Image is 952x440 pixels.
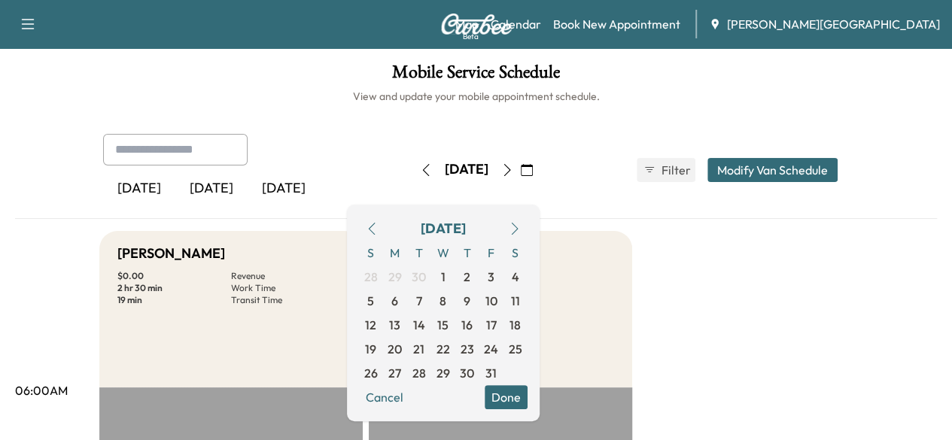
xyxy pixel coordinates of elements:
[383,241,407,265] span: M
[436,340,450,358] span: 22
[440,14,512,35] img: Curbee Logo
[509,340,522,358] span: 25
[15,63,937,89] h1: Mobile Service Schedule
[431,241,455,265] span: W
[440,292,446,310] span: 8
[491,15,541,33] a: Calendar
[367,292,374,310] span: 5
[413,340,424,358] span: 21
[388,340,402,358] span: 20
[364,364,378,382] span: 26
[464,268,470,286] span: 2
[512,268,519,286] span: 4
[413,316,425,334] span: 14
[412,268,426,286] span: 30
[509,316,521,334] span: 18
[511,292,520,310] span: 11
[707,158,838,182] button: Modify Van Schedule
[15,89,937,104] h6: View and update your mobile appointment schedule.
[117,243,225,264] h5: [PERSON_NAME]
[389,316,400,334] span: 13
[486,316,497,334] span: 17
[464,292,470,310] span: 9
[461,316,473,334] span: 16
[412,364,426,382] span: 28
[485,364,497,382] span: 31
[359,241,383,265] span: S
[231,282,345,294] p: Work Time
[175,171,248,206] div: [DATE]
[500,270,614,282] p: Revenue
[455,15,479,33] a: MapBeta
[461,340,474,358] span: 23
[479,241,503,265] span: F
[484,340,498,358] span: 24
[359,385,410,409] button: Cancel
[503,241,528,265] span: S
[365,316,376,334] span: 12
[436,364,450,382] span: 29
[231,294,345,306] p: Transit Time
[388,364,401,382] span: 27
[117,294,231,306] p: 19 min
[103,171,175,206] div: [DATE]
[364,268,378,286] span: 28
[445,160,488,179] div: [DATE]
[388,268,402,286] span: 29
[662,161,689,179] span: Filter
[117,270,231,282] p: $ 0.00
[553,15,680,33] a: Book New Appointment
[421,218,466,239] div: [DATE]
[488,268,494,286] span: 3
[637,158,695,182] button: Filter
[391,292,398,310] span: 6
[727,15,940,33] span: [PERSON_NAME][GEOGRAPHIC_DATA]
[455,241,479,265] span: T
[231,270,345,282] p: Revenue
[485,292,497,310] span: 10
[15,381,68,399] p: 06:00AM
[460,364,474,382] span: 30
[416,292,422,310] span: 7
[437,316,449,334] span: 15
[365,340,376,358] span: 19
[485,385,528,409] button: Done
[248,171,320,206] div: [DATE]
[463,31,479,42] div: Beta
[117,282,231,294] p: 2 hr 30 min
[407,241,431,265] span: T
[441,268,446,286] span: 1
